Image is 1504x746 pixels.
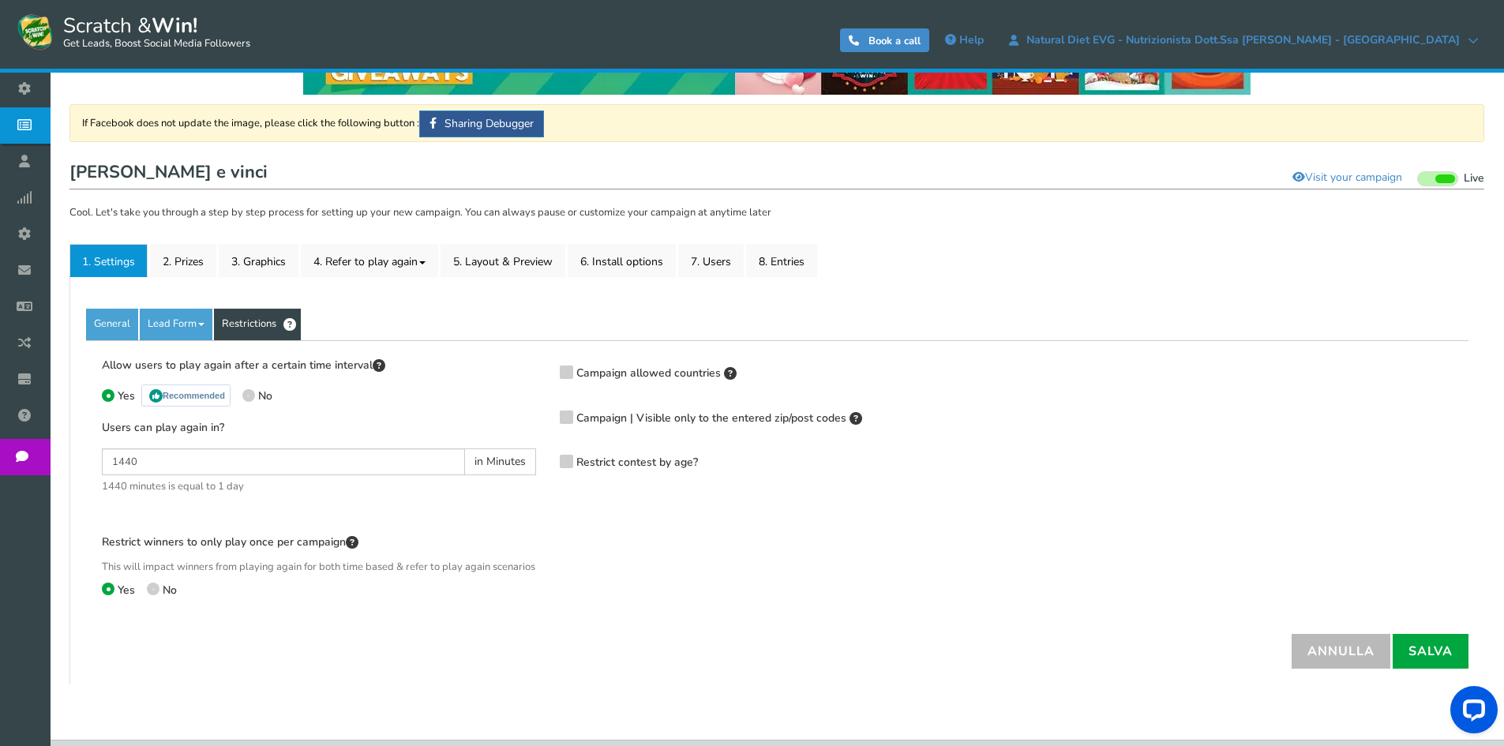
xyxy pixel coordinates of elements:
[576,410,846,425] span: Campaign | Visible only to the entered zip/post codes
[69,244,148,277] a: 1. Settings
[63,38,250,51] small: Get Leads, Boost Social Media Followers
[163,583,177,598] span: No
[301,244,438,277] a: 4. Refer to play again
[868,34,921,48] span: Book a call
[118,388,135,403] span: Yes
[1292,634,1390,669] a: Annulla
[102,560,536,575] span: This will impact winners from playing again for both time based & refer to play again scenarios
[746,244,817,277] a: 8. Entries
[140,309,212,340] a: Lead Form
[258,388,272,403] span: No
[840,28,929,52] a: Book a call
[102,534,358,551] label: Restrict winners to only play once per campaign
[959,32,984,47] span: Help
[69,158,1484,189] h1: [PERSON_NAME] e vinci
[141,384,231,407] span: Recommended
[150,244,216,277] a: 2. Prizes
[102,421,224,436] label: Users can play again in?
[576,455,698,470] span: Restrict contest by age?
[419,111,544,137] a: Sharing Debugger
[1282,164,1412,191] a: Visit your campaign
[1464,171,1484,186] span: Live
[55,12,250,51] span: Scratch &
[69,104,1484,142] div: If Facebook does not update the image, please click the following button :
[152,12,197,39] strong: Win!
[16,12,250,51] a: Scratch &Win! Get Leads, Boost Social Media Followers
[16,12,55,51] img: Scratch and Win
[102,357,385,374] label: Allow users to play again after a certain time interval
[678,244,744,277] a: 7. Users
[86,309,138,340] a: General
[118,583,135,598] span: Yes
[576,366,721,380] span: Campaign allowed countries
[69,205,1484,221] p: Cool. Let's take you through a step by step process for setting up your new campaign. You can alw...
[1018,34,1468,47] span: Natural Diet EVG - Nutrizionista Dott.ssa [PERSON_NAME] - [GEOGRAPHIC_DATA]
[1393,634,1468,669] a: Salva
[102,479,536,495] span: 1440 minutes is equal to 1 day
[568,244,676,277] a: 6. Install options
[937,28,992,53] a: Help
[214,309,301,340] a: Restrictions
[441,244,565,277] a: 5. Layout & Preview
[219,244,298,277] a: 3. Graphics
[1438,680,1504,746] iframe: LiveChat chat widget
